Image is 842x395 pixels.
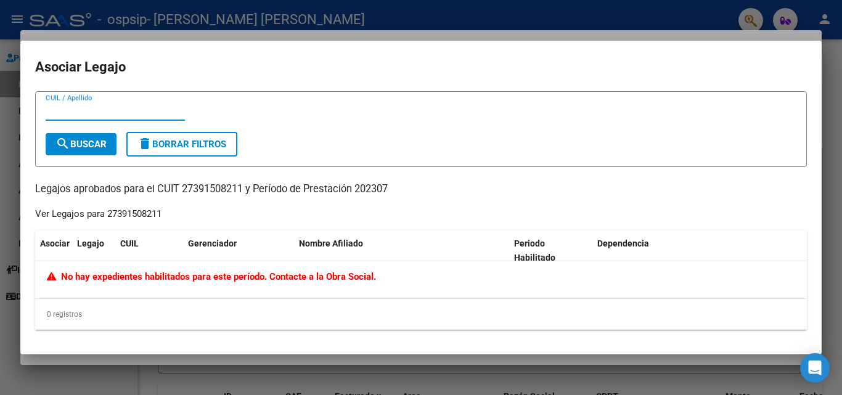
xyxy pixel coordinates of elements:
[35,182,807,197] p: Legajos aprobados para el CUIT 27391508211 y Período de Prestación 202307
[40,238,70,248] span: Asociar
[126,132,237,157] button: Borrar Filtros
[72,230,115,271] datatable-header-cell: Legajo
[514,238,555,263] span: Periodo Habilitado
[55,139,107,150] span: Buscar
[35,55,807,79] h2: Asociar Legajo
[299,238,363,248] span: Nombre Afiliado
[120,238,139,248] span: CUIL
[77,238,104,248] span: Legajo
[188,238,237,248] span: Gerenciador
[597,238,649,248] span: Dependencia
[800,353,830,383] div: Open Intercom Messenger
[294,230,509,271] datatable-header-cell: Nombre Afiliado
[35,230,72,271] datatable-header-cell: Asociar
[183,230,294,271] datatable-header-cell: Gerenciador
[137,139,226,150] span: Borrar Filtros
[55,136,70,151] mat-icon: search
[47,271,376,282] span: No hay expedientes habilitados para este período. Contacte a la Obra Social.
[137,136,152,151] mat-icon: delete
[509,230,592,271] datatable-header-cell: Periodo Habilitado
[35,299,807,330] div: 0 registros
[35,207,161,221] div: Ver Legajos para 27391508211
[46,133,116,155] button: Buscar
[592,230,807,271] datatable-header-cell: Dependencia
[115,230,183,271] datatable-header-cell: CUIL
